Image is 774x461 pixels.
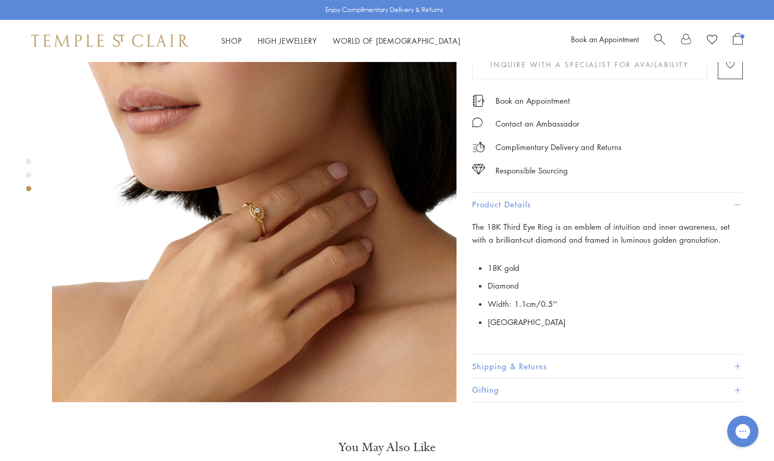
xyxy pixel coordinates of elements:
[707,33,717,48] a: View Wishlist
[472,51,707,79] button: Inquire With A Specialist for Availability
[258,35,318,46] a: High JewelleryHigh Jewellery
[472,164,485,175] img: icon_sourcing.svg
[488,259,743,277] li: 18K gold
[26,156,31,200] div: Product gallery navigation
[733,33,743,48] a: Open Shopping Bag
[488,313,743,331] li: [GEOGRAPHIC_DATA]
[472,95,485,107] img: icon_appointment.svg
[654,33,665,48] a: Search
[31,34,188,47] img: Temple St. Clair
[488,277,743,295] li: Diamond
[488,295,743,313] li: Width: 1.1cm/0.5''
[325,5,443,15] p: Enjoy Complimentary Delivery & Returns
[496,117,579,130] div: Contact an Ambassador
[42,439,732,456] h3: You May Also Like
[472,355,743,378] button: Shipping & Returns
[472,193,743,217] button: Product Details
[221,35,242,46] a: ShopShop
[209,34,472,47] nav: Main navigation
[472,117,483,128] img: MessageIcon-01_2.svg
[496,164,568,177] div: Responsible Sourcing
[571,34,639,44] a: Book an Appointment
[722,412,764,451] iframe: Gorgias live chat messenger
[496,95,570,107] a: Book an Appointment
[496,141,621,154] p: Complimentary Delivery and Returns
[472,221,730,245] span: The 18K Third Eye Ring is an emblem of intuition and inner awareness, set with a brilliant-cut di...
[490,59,689,71] span: Inquire With A Specialist for Availability
[472,141,485,154] img: icon_delivery.svg
[472,379,743,402] button: Gifting
[333,35,460,46] a: World of [DEMOGRAPHIC_DATA]World of [DEMOGRAPHIC_DATA]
